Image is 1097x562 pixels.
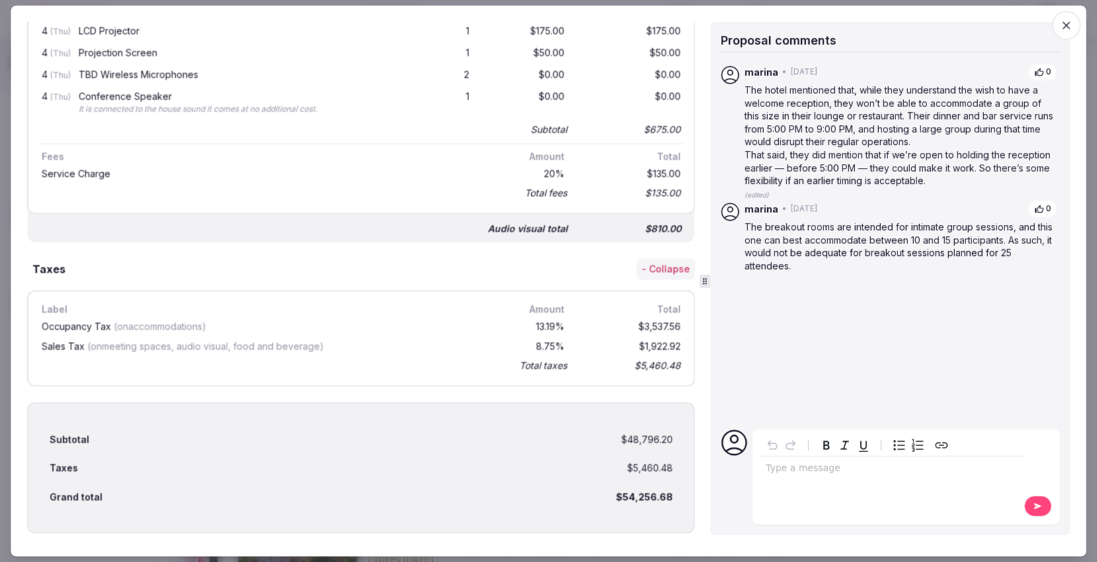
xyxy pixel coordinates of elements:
div: $1,922.92 [578,339,683,353]
span: (Thu) [50,69,71,79]
div: LCD Projector [79,26,395,36]
div: $675.00 [578,120,683,138]
div: $0.00 [482,89,567,117]
div: 2 [408,67,472,83]
div: Occupancy Tax [42,321,501,331]
span: • [782,204,787,215]
span: marina [745,202,778,216]
span: (on meeting spaces, audio visual, food and beverage ) [87,340,324,351]
div: Subtotal [50,432,89,446]
button: Numbered list [909,436,927,455]
span: [DATE] [791,204,817,215]
div: editable markdown [761,457,1024,483]
div: Total taxes [519,358,567,372]
div: 20 % [482,167,567,181]
div: Taxes [50,462,78,475]
button: 0 [1028,200,1057,218]
div: $50.00 [482,46,567,62]
div: $0.00 [578,67,683,83]
button: (edited) [745,187,769,200]
span: (Thu) [50,26,71,36]
div: $50.00 [578,46,683,62]
div: It is connected to the house sound it comes at no additional cost. [79,103,395,114]
span: (Thu) [50,48,71,58]
p: That said, they did mention that if we’re open to holding the reception earlier — before 5:00 PM ... [745,148,1057,187]
div: Conference Speaker [79,91,395,100]
div: 1 [408,24,472,40]
div: Subtotal [531,122,567,136]
p: The breakout rooms are intended for intimate group sessions, and this one can best accommodate be... [745,221,1057,272]
button: Bold [817,436,836,455]
div: 1 [408,89,472,117]
div: 4 [39,46,65,62]
div: $175.00 [482,24,567,40]
div: $175.00 [578,24,683,40]
span: 0 [1045,67,1051,78]
button: Italic [836,436,854,455]
div: $810.00 [578,219,684,237]
div: 4 [39,24,65,40]
div: $48,796.20 [621,432,673,446]
button: - Collapse [636,259,695,280]
p: The hotel mentioned that, while they understand the wish to have a welcome reception, they won’t ... [745,83,1057,148]
span: (Thu) [50,91,71,101]
span: (edited) [745,190,769,198]
div: 4 [39,89,65,117]
div: 13.19 % [514,319,567,333]
div: toggle group [890,436,927,455]
div: Label [39,301,472,316]
div: $0.00 [578,89,683,117]
div: $5,460.48 [627,462,673,475]
div: Total fees [525,186,567,200]
div: Fees [39,149,472,164]
div: Service Charge [42,169,469,179]
div: $135.00 [578,167,683,181]
div: Total [578,301,683,316]
div: Total [578,149,683,164]
div: 4 [39,67,65,83]
div: TBD Wireless Microphones [79,69,395,79]
h3: Taxes [27,261,65,277]
button: 0 [1028,63,1057,81]
span: • [782,67,787,78]
div: Amount [482,149,567,164]
span: (on accommodations ) [114,320,206,331]
div: Amount [482,301,567,316]
div: $0.00 [482,67,567,83]
span: 0 [1045,204,1051,215]
span: [DATE] [791,67,817,78]
div: $135.00 [578,184,683,202]
div: Grand total [50,490,102,503]
div: 8.75 % [514,339,567,353]
div: Projection Screen [79,48,395,58]
div: $5,460.48 [578,356,683,374]
span: marina [745,65,778,79]
button: Create link [932,436,951,455]
button: Bulleted list [890,436,909,455]
span: Proposal comments [721,34,837,48]
div: Audio visual total [488,221,568,235]
button: Underline [854,436,873,455]
div: Sales Tax [42,341,501,350]
div: 1 [408,46,472,62]
div: $3,537.56 [578,319,683,333]
div: $54,256.68 [616,490,673,503]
